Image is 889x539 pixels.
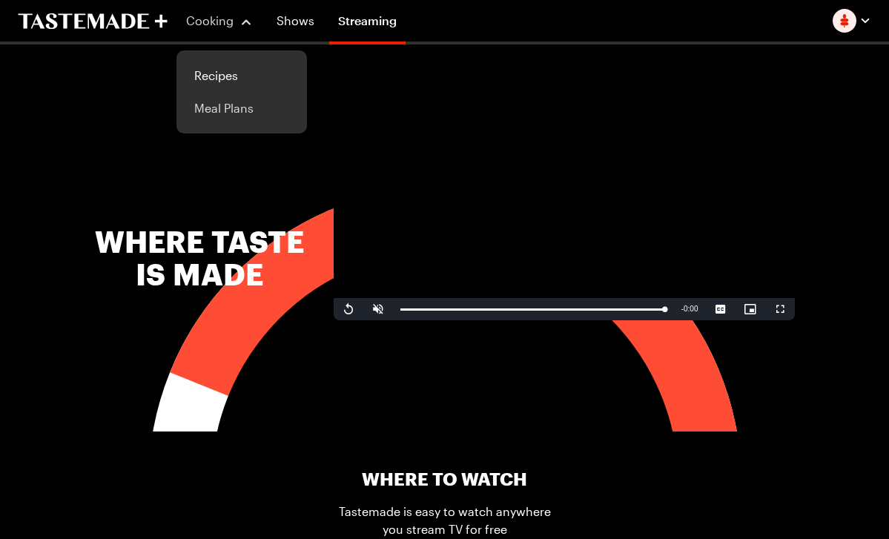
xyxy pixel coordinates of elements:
button: Replay [334,298,363,320]
a: Meal Plans [185,92,298,125]
a: Recipes [185,59,298,92]
button: Fullscreen [765,298,795,320]
button: Picture-in-Picture [736,298,765,320]
button: Captions [706,298,736,320]
button: Profile picture [833,9,871,33]
a: To Tastemade Home Page [18,13,168,30]
video-js: Video Player [334,61,795,320]
div: Progress Bar [400,308,667,311]
button: Cooking [185,3,253,39]
button: Unmute [363,298,393,320]
span: 0:00 [684,305,698,313]
img: Profile picture [833,9,856,33]
h2: Where To Watch [362,467,527,491]
span: - [681,305,684,313]
a: Streaming [329,3,406,44]
span: Tastemade is easy to watch anywhere you stream TV for free [338,503,552,538]
span: Where Taste Is Made [95,225,304,291]
span: Cooking [186,13,234,27]
div: Cooking [176,50,307,133]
